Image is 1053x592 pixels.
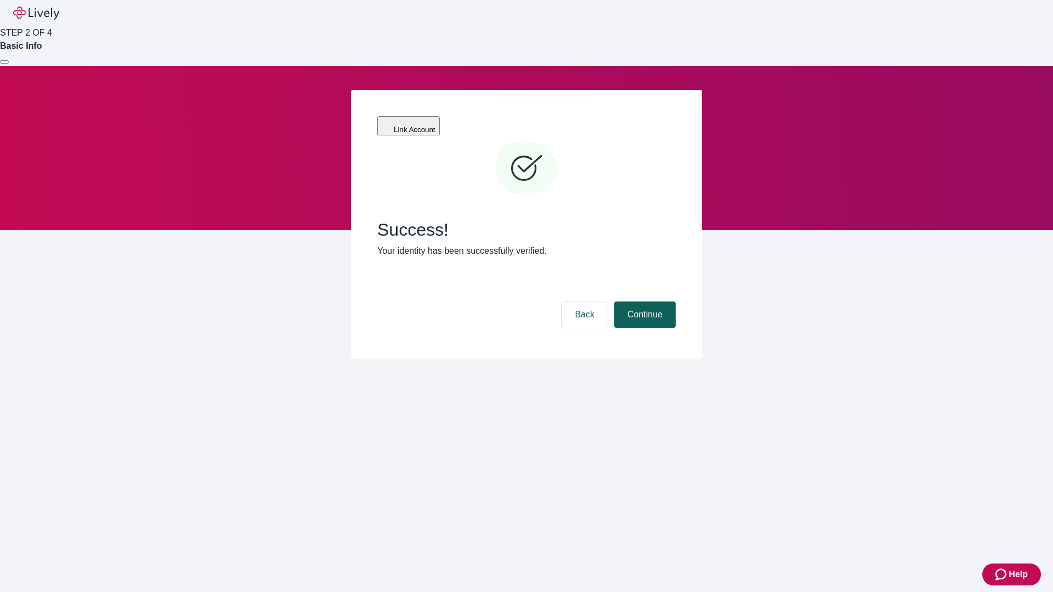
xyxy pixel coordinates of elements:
svg: Checkmark icon [494,136,559,202]
button: Link Account [377,116,440,135]
button: Zendesk support iconHelp [982,563,1041,585]
button: Continue [614,301,676,328]
svg: Zendesk support icon [995,568,1009,581]
button: Back [562,301,608,328]
span: Help [1009,568,1028,581]
span: Success! [377,219,676,240]
p: Your identity has been successfully verified. [377,244,676,258]
img: Lively [13,7,59,20]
